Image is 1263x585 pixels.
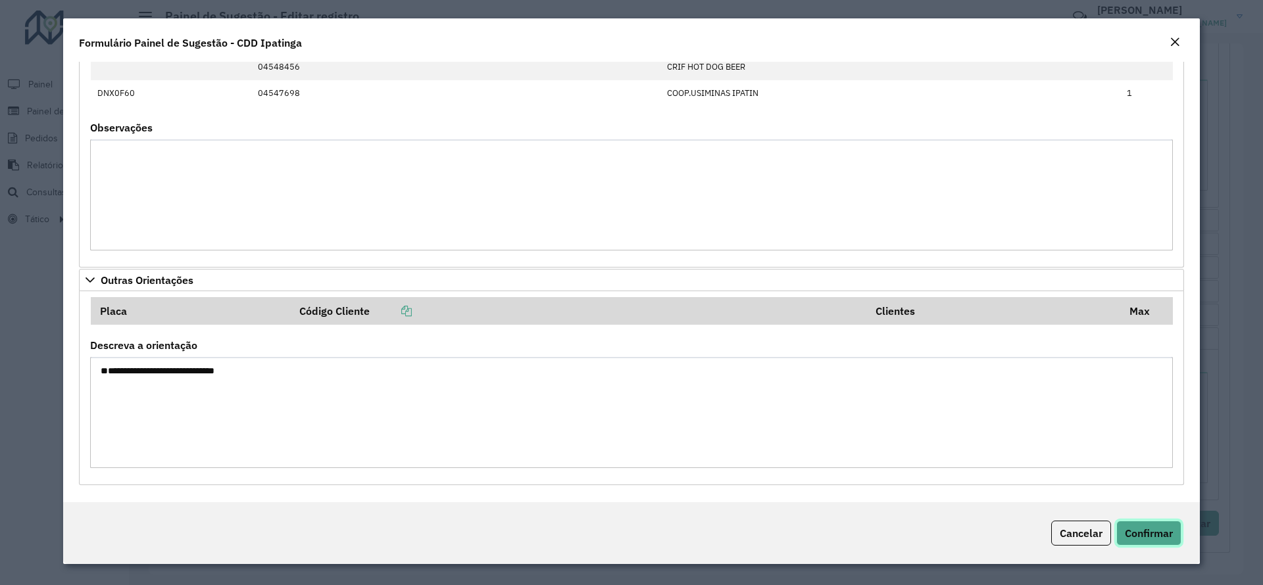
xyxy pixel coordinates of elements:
td: COOP.USIMINAS IPATIN [660,80,1120,106]
h4: Formulário Painel de Sugestão - CDD Ipatinga [79,35,302,51]
th: Max [1120,297,1173,325]
a: Outras Orientações [79,269,1184,291]
a: Copiar [370,304,412,317]
label: Descreva a orientação [90,337,197,353]
button: Confirmar [1116,521,1181,546]
div: Outras Orientações [79,291,1184,486]
th: Código Cliente [291,297,867,325]
th: Placa [91,297,291,325]
span: Cancelar [1060,526,1102,540]
td: DNX0F60 [91,80,251,106]
em: Fechar [1170,37,1180,47]
button: Close [1166,34,1184,51]
th: Clientes [866,297,1120,325]
td: 04547698 [251,80,660,106]
button: Cancelar [1051,521,1111,546]
td: 1 [1120,80,1173,106]
label: Observações [90,120,153,135]
span: Outras Orientações [101,275,193,285]
span: Confirmar [1125,526,1173,540]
